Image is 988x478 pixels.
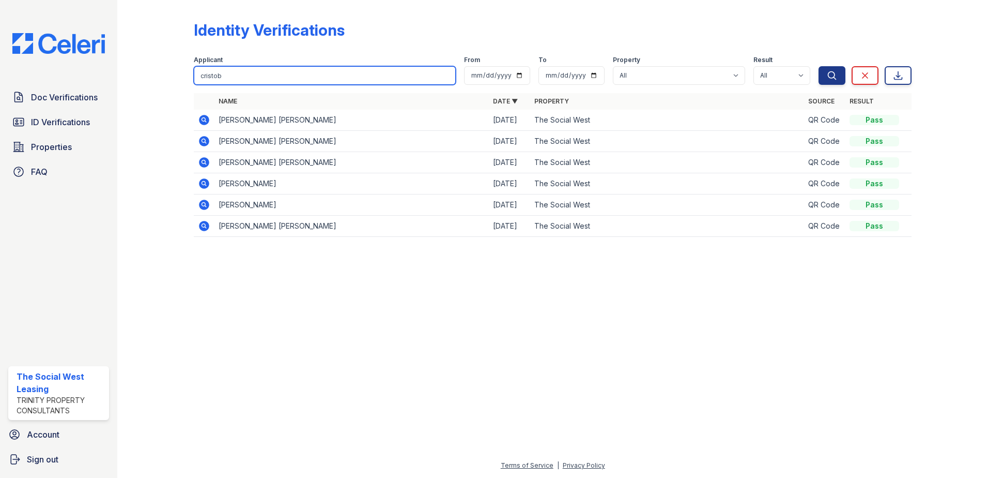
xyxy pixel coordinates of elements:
div: Pass [850,157,899,168]
div: | [557,461,559,469]
a: Properties [8,137,109,157]
a: Sign out [4,449,113,470]
a: Property [534,97,569,105]
td: [PERSON_NAME] [PERSON_NAME] [214,110,489,131]
td: The Social West [530,131,805,152]
a: Date ▼ [493,97,518,105]
td: The Social West [530,195,805,216]
label: Property [613,56,640,64]
td: QR Code [804,110,845,131]
td: QR Code [804,152,845,173]
div: Identity Verifications [194,21,345,39]
a: Account [4,424,113,445]
div: Pass [850,178,899,189]
a: ID Verifications [8,112,109,132]
td: [DATE] [489,173,530,195]
div: Pass [850,200,899,210]
td: [DATE] [489,195,530,216]
a: Terms of Service [501,461,553,469]
td: QR Code [804,216,845,237]
label: Result [753,56,773,64]
td: QR Code [804,173,845,195]
td: QR Code [804,131,845,152]
a: Doc Verifications [8,87,109,108]
label: From [464,56,480,64]
td: [PERSON_NAME] [PERSON_NAME] [214,152,489,173]
span: Sign out [27,453,58,466]
td: [DATE] [489,110,530,131]
div: Pass [850,136,899,146]
td: [DATE] [489,131,530,152]
a: Privacy Policy [563,461,605,469]
td: The Social West [530,216,805,237]
span: FAQ [31,166,48,178]
td: [PERSON_NAME] [214,195,489,216]
td: The Social West [530,173,805,195]
span: ID Verifications [31,116,90,128]
a: Source [808,97,835,105]
label: To [538,56,547,64]
span: Doc Verifications [31,91,98,103]
a: Result [850,97,874,105]
td: [PERSON_NAME] [PERSON_NAME] [214,216,489,237]
label: Applicant [194,56,223,64]
td: [DATE] [489,216,530,237]
span: Properties [31,141,72,153]
span: Account [27,428,59,441]
a: Name [219,97,237,105]
td: [DATE] [489,152,530,173]
div: Trinity Property Consultants [17,395,105,416]
td: [PERSON_NAME] [PERSON_NAME] [214,131,489,152]
td: The Social West [530,152,805,173]
td: [PERSON_NAME] [214,173,489,195]
input: Search by name or phone number [194,66,456,85]
div: Pass [850,221,899,231]
div: Pass [850,115,899,125]
td: The Social West [530,110,805,131]
div: The Social West Leasing [17,370,105,395]
td: QR Code [804,195,845,216]
img: CE_Logo_Blue-a8612792a0a2168367f1c8372b55b34899dd931a85d93a1a3d3e32e68fde9ad4.png [4,33,113,54]
a: FAQ [8,161,109,182]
